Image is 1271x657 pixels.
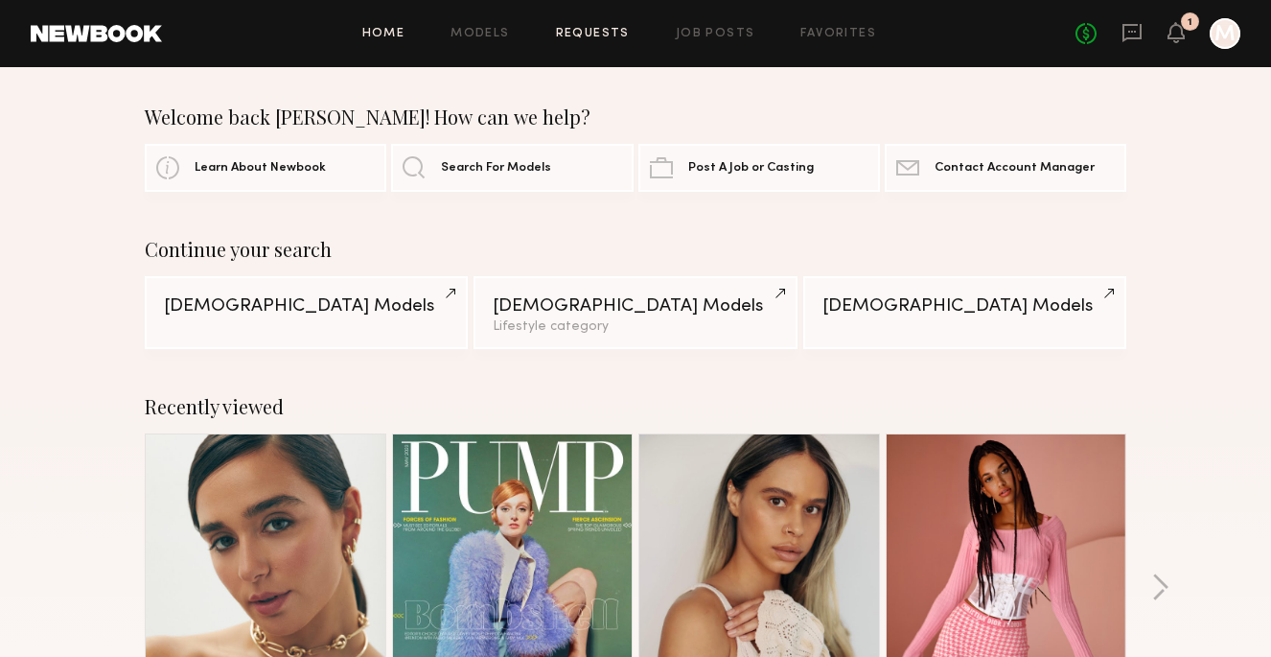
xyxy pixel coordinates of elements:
[145,395,1126,418] div: Recently viewed
[145,106,1126,129] div: Welcome back [PERSON_NAME]! How can we help?
[822,297,1107,316] div: [DEMOGRAPHIC_DATA] Models
[556,28,630,40] a: Requests
[803,276,1126,349] a: [DEMOGRAPHIC_DATA] Models
[493,320,777,334] div: Lifestyle category
[441,162,551,175] span: Search For Models
[164,297,449,316] div: [DEMOGRAPHIC_DATA] Models
[935,162,1095,175] span: Contact Account Manager
[493,297,777,316] div: [DEMOGRAPHIC_DATA] Models
[451,28,509,40] a: Models
[362,28,405,40] a: Home
[145,144,386,192] a: Learn About Newbook
[688,162,814,175] span: Post A Job or Casting
[1188,17,1192,28] div: 1
[800,28,876,40] a: Favorites
[638,144,880,192] a: Post A Job or Casting
[391,144,633,192] a: Search For Models
[195,162,326,175] span: Learn About Newbook
[474,276,797,349] a: [DEMOGRAPHIC_DATA] ModelsLifestyle category
[145,238,1126,261] div: Continue your search
[676,28,755,40] a: Job Posts
[145,276,468,349] a: [DEMOGRAPHIC_DATA] Models
[885,144,1126,192] a: Contact Account Manager
[1210,18,1240,49] a: M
